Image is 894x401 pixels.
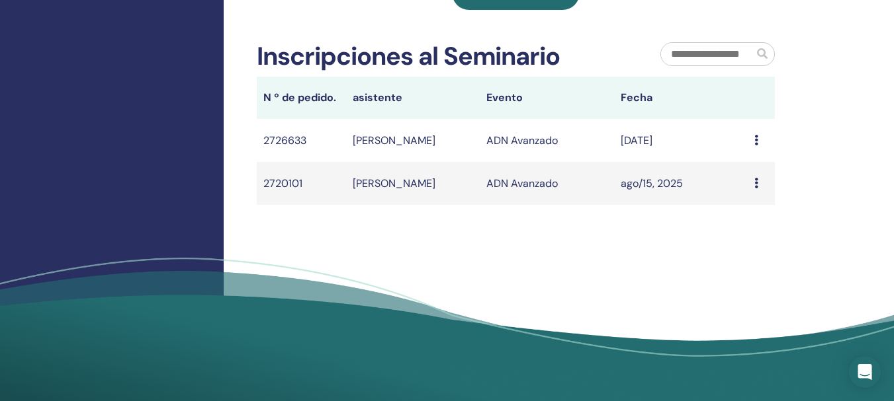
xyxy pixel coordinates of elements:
[849,356,881,388] div: Open Intercom Messenger
[480,77,614,119] th: Evento
[614,162,748,205] td: ago/15, 2025
[257,119,346,162] td: 2726633
[614,77,748,119] th: Fecha
[257,77,346,119] th: N º de pedido.
[346,162,480,205] td: [PERSON_NAME]
[346,77,480,119] th: asistente
[614,119,748,162] td: [DATE]
[346,119,480,162] td: [PERSON_NAME]
[257,162,346,205] td: 2720101
[257,42,560,72] h2: Inscripciones al Seminario
[480,162,614,205] td: ADN Avanzado
[480,119,614,162] td: ADN Avanzado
